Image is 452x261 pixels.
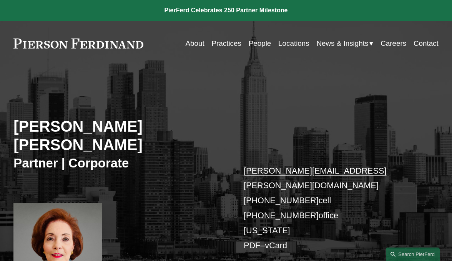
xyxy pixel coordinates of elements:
[13,156,226,171] h3: Partner | Corporate
[278,36,309,51] a: Locations
[316,36,373,51] a: folder dropdown
[244,211,319,220] a: [PHONE_NUMBER]
[414,36,439,51] a: Contact
[381,36,406,51] a: Careers
[13,117,226,154] h2: [PERSON_NAME] [PERSON_NAME]
[212,36,241,51] a: Practices
[386,248,440,261] a: Search this site
[244,164,421,254] p: cell office [US_STATE] –
[249,36,271,51] a: People
[265,241,287,250] a: vCard
[244,196,319,205] a: [PHONE_NUMBER]
[244,241,260,250] a: PDF
[244,166,386,191] a: [PERSON_NAME][EMAIL_ADDRESS][PERSON_NAME][DOMAIN_NAME]
[186,36,204,51] a: About
[316,37,368,50] span: News & Insights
